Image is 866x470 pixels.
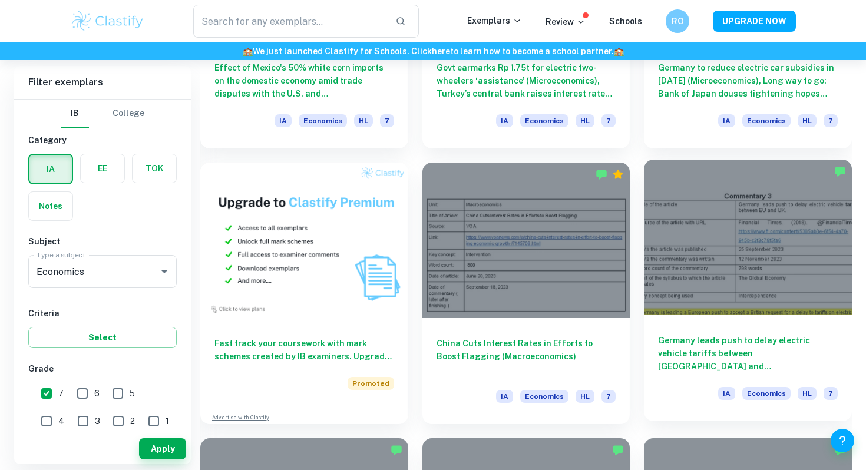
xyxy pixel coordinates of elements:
[214,61,394,100] h6: Effect of Mexico's 50% white corn imports on the domestic economy amid trade disputes with the U....
[576,114,594,127] span: HL
[824,114,838,127] span: 7
[37,250,85,260] label: Type a subject
[614,47,624,56] span: 🏫
[380,114,394,127] span: 7
[61,100,89,128] button: IB
[28,134,177,147] h6: Category
[28,307,177,320] h6: Criteria
[467,14,522,27] p: Exemplars
[658,61,838,100] h6: Germany to reduce electric car subsidies in [DATE] (Microeconomics), Long way to go: Bank of Japa...
[58,387,64,400] span: 7
[354,114,373,127] span: HL
[133,154,176,183] button: TOK
[713,11,796,32] button: UPGRADE NOW
[520,390,568,403] span: Economics
[718,114,735,127] span: IA
[742,114,791,127] span: Economics
[609,16,642,26] a: Schools
[95,415,100,428] span: 3
[612,168,624,180] div: Premium
[139,438,186,459] button: Apply
[644,163,852,424] a: Germany leads push to delay electric vehicle tariffs between [GEOGRAPHIC_DATA] and [GEOGRAPHIC_DA...
[166,415,169,428] span: 1
[666,9,689,33] button: RO
[798,114,817,127] span: HL
[130,387,135,400] span: 5
[113,100,144,128] button: College
[275,114,292,127] span: IA
[212,413,269,422] a: Advertise with Clastify
[824,387,838,400] span: 7
[299,114,347,127] span: Economics
[437,61,616,100] h6: Govt earmarks Rp 1.75t for electric two-wheelers ‘assistance’ (Microeconomics), Turkey’s central ...
[193,5,386,38] input: Search for any exemplars...
[718,387,735,400] span: IA
[200,163,408,318] img: Thumbnail
[70,9,145,33] img: Clastify logo
[214,337,394,363] h6: Fast track your coursework with mark schemes created by IB examiners. Upgrade now
[612,444,624,456] img: Marked
[601,114,616,127] span: 7
[432,47,450,56] a: here
[130,415,135,428] span: 2
[658,334,838,373] h6: Germany leads push to delay electric vehicle tariffs between [GEOGRAPHIC_DATA] and [GEOGRAPHIC_DA...
[61,100,144,128] div: Filter type choice
[437,337,616,376] h6: China Cuts Interest Rates in Efforts to Boost Flagging (Macroeconomics)
[742,387,791,400] span: Economics
[14,66,191,99] h6: Filter exemplars
[28,362,177,375] h6: Grade
[29,155,72,183] button: IA
[496,114,513,127] span: IA
[834,166,846,177] img: Marked
[81,154,124,183] button: EE
[798,387,817,400] span: HL
[422,163,630,424] a: China Cuts Interest Rates in Efforts to Boost Flagging (Macroeconomics)IAEconomicsHL7
[28,235,177,248] h6: Subject
[29,192,72,220] button: Notes
[496,390,513,403] span: IA
[156,263,173,280] button: Open
[596,168,607,180] img: Marked
[58,415,64,428] span: 4
[391,444,402,456] img: Marked
[2,45,864,58] h6: We just launched Clastify for Schools. Click to learn how to become a school partner.
[94,387,100,400] span: 6
[520,114,568,127] span: Economics
[831,429,854,452] button: Help and Feedback
[28,327,177,348] button: Select
[348,377,394,390] span: Promoted
[601,390,616,403] span: 7
[576,390,594,403] span: HL
[671,15,685,28] h6: RO
[546,15,586,28] p: Review
[243,47,253,56] span: 🏫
